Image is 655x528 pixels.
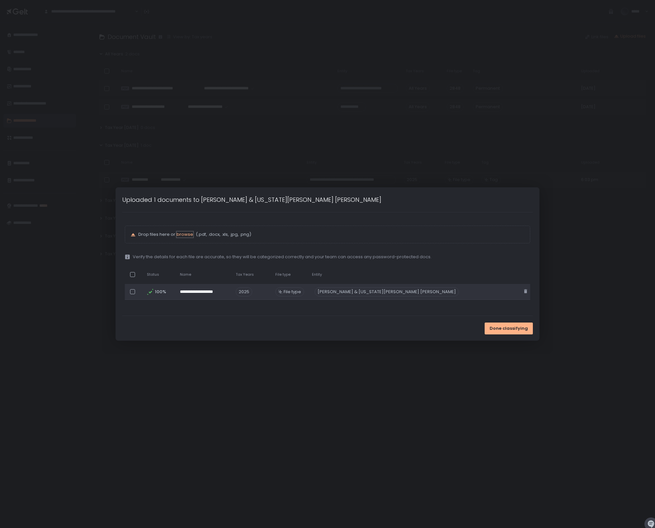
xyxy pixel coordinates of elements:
span: Verify the details for each file are accurate, so they will be categorized correctly and your tea... [133,254,431,260]
button: browse [177,232,193,237]
span: Tax Years [236,272,254,277]
span: 100% [155,289,165,295]
span: File type [284,289,301,295]
span: browse [177,231,193,237]
span: Status [147,272,159,277]
span: File type [275,272,291,277]
h1: Uploaded 1 documents to [PERSON_NAME] & [US_STATE][PERSON_NAME] [PERSON_NAME] [122,195,381,204]
span: Entity [312,272,322,277]
button: Done classifying [485,323,533,334]
span: 2025 [236,287,252,296]
div: [PERSON_NAME] & [US_STATE][PERSON_NAME] [PERSON_NAME] [315,287,459,296]
span: Done classifying [490,326,528,331]
span: Name [180,272,191,277]
p: Drop files here or [138,232,524,237]
span: (.pdf, .docx, .xls, .jpg, .png) [194,232,251,237]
